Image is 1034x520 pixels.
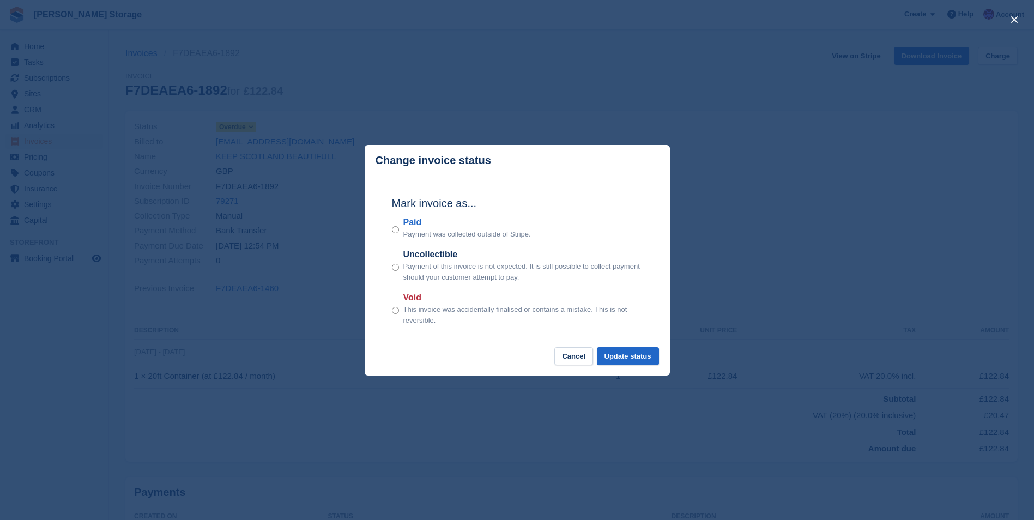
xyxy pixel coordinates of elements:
h2: Mark invoice as... [392,195,643,211]
label: Uncollectible [403,248,643,261]
button: Update status [597,347,659,365]
p: Change invoice status [376,154,491,167]
p: Payment of this invoice is not expected. It is still possible to collect payment should your cust... [403,261,643,282]
label: Paid [403,216,531,229]
p: This invoice was accidentally finalised or contains a mistake. This is not reversible. [403,304,643,325]
p: Payment was collected outside of Stripe. [403,229,531,240]
button: close [1006,11,1023,28]
label: Void [403,291,643,304]
button: Cancel [554,347,593,365]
